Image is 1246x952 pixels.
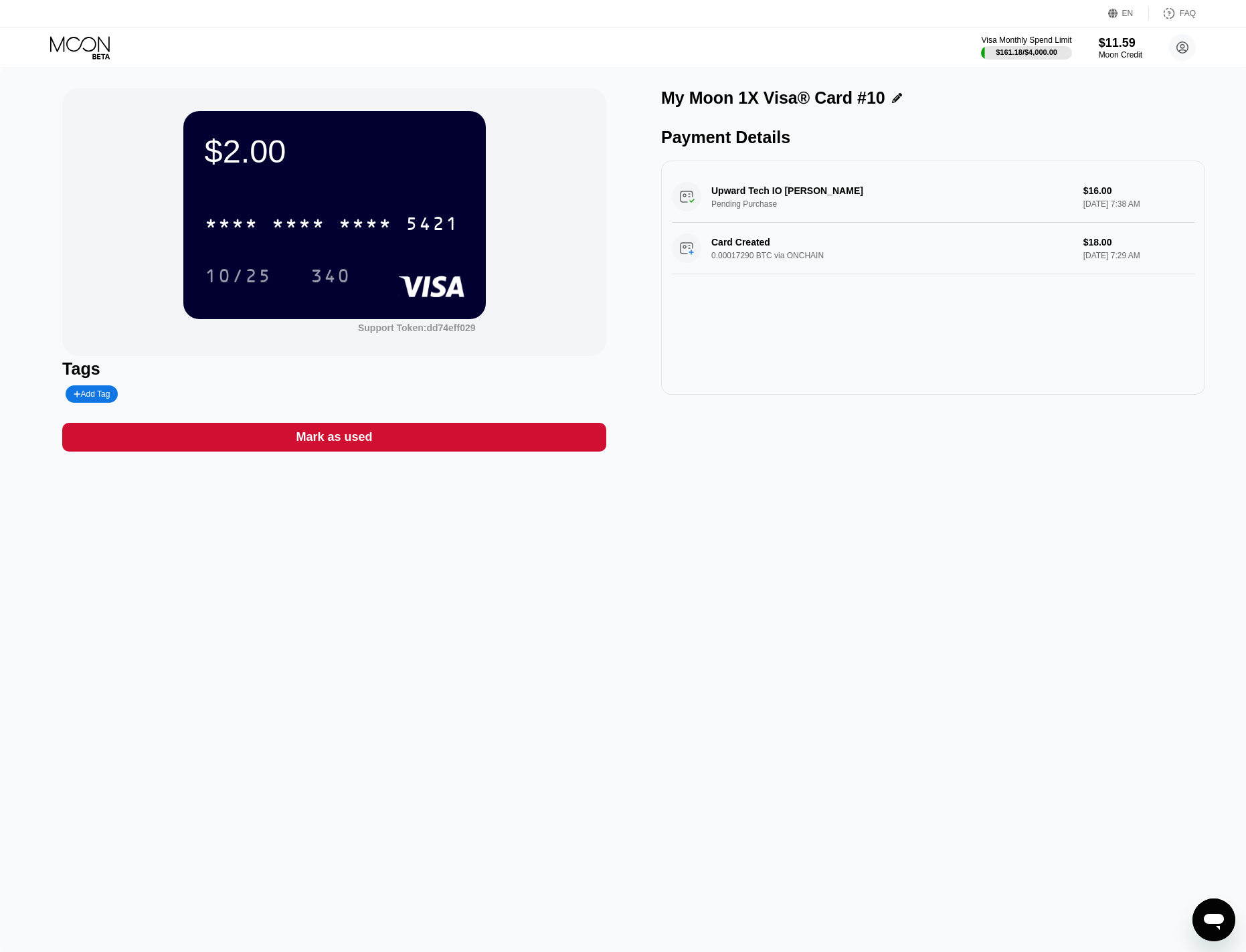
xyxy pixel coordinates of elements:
[996,48,1057,56] div: $161.18 / $4,000.00
[661,88,885,108] div: My Moon 1X Visa® Card #10
[62,423,606,452] div: Mark as used
[1180,9,1196,18] div: FAQ
[205,267,272,288] div: 10/25
[358,322,476,333] div: Support Token: dd74eff029
[661,128,1205,147] div: Payment Details
[66,385,118,403] div: Add Tag
[1099,36,1142,50] div: $11.59
[981,35,1071,60] div: Visa Monthly Spend Limit$161.18/$4,000.00
[1122,9,1134,18] div: EN
[981,35,1071,45] div: Visa Monthly Spend Limit
[1099,50,1142,60] div: Moon Credit
[1149,7,1196,20] div: FAQ
[74,389,110,399] div: Add Tag
[1108,7,1149,20] div: EN
[406,215,459,236] div: 5421
[300,259,361,292] div: 340
[1192,898,1235,941] iframe: Button to launch messaging window
[1099,36,1142,60] div: $11.59Moon Credit
[62,359,606,379] div: Tags
[195,259,282,292] div: 10/25
[310,267,351,288] div: 340
[296,430,373,445] div: Mark as used
[205,132,464,170] div: $2.00
[358,322,476,333] div: Support Token:dd74eff029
